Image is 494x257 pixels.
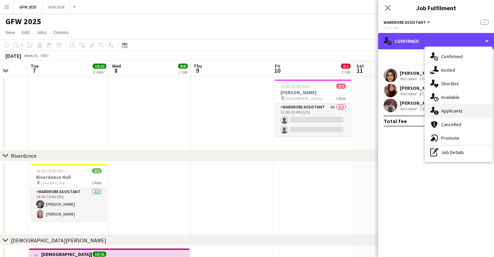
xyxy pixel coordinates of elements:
span: Cancelled [441,121,461,127]
a: View [3,28,18,37]
div: Not rated [400,106,418,111]
app-job-card: 11:00-23:00 (12h)0/2[PERSON_NAME] [GEOGRAPHIC_DATA]1 RoleWardrobe Assistant8A0/211:00-23:00 (12h) [275,80,351,136]
div: 1 Job [341,69,350,74]
div: [PERSON_NAME] [400,85,436,91]
span: View [5,29,15,35]
span: 14:00-19:00 (5h) [36,168,64,173]
div: 7.86mi [418,106,432,111]
span: Applicants [441,108,463,114]
div: [PERSON_NAME] [400,100,436,106]
span: Jobs [36,29,47,35]
span: 0/2 [336,84,346,89]
span: 8/8 [178,64,188,69]
div: BST [42,53,49,58]
div: [PERSON_NAME] [400,70,436,76]
span: Sat [356,63,364,69]
span: Fri [275,63,280,69]
span: 0/2 [341,64,351,69]
span: Comms [53,29,69,35]
span: Available [441,94,460,100]
span: Connexin Live [41,180,65,185]
div: [DEMOGRAPHIC_DATA][PERSON_NAME] [11,237,106,244]
span: 7 [30,67,38,74]
div: [DATE] [5,52,21,59]
span: Wed [112,63,121,69]
h3: [PERSON_NAME] [275,89,351,96]
span: 1 Role [336,96,346,101]
div: 2 Jobs [93,69,106,74]
span: Tue [31,63,38,69]
div: Total fee [384,118,407,124]
span: Invited [441,67,455,73]
a: Comms [51,28,72,37]
span: 1 Role [92,180,102,185]
span: Week 41 [22,53,40,58]
span: Promote [441,135,459,141]
div: --:-- - --:-- [384,25,489,30]
div: 1 Job [179,69,187,74]
span: -- [480,20,489,25]
div: Not rated [400,91,418,96]
h3: Job Fulfilment [378,3,494,12]
div: Not rated [400,76,418,81]
div: Riverdance [11,152,36,159]
span: Confirmed [441,53,463,59]
span: [GEOGRAPHIC_DATA] [285,96,322,101]
a: Jobs [34,28,49,37]
span: 16/16 [93,252,106,257]
span: Thu [194,63,202,69]
button: GFW 2024 [42,0,70,14]
div: Confirmed [378,33,494,49]
span: 8 [111,67,121,74]
span: 9 [192,67,202,74]
span: Shortlist [441,81,459,87]
button: Wardrobe Assistant [384,20,431,25]
button: GFW 2025 [14,0,42,14]
app-card-role: Wardrobe Assistant8A0/211:00-23:00 (12h) [275,103,351,136]
span: Wardrobe Assistant [384,20,426,25]
a: Edit [19,28,32,37]
div: 87.94mi [418,91,434,96]
h1: GFW 2025 [5,16,41,27]
app-job-card: 14:00-19:00 (5h)2/2Riverdance Hull Connexin Live1 RoleWardrobe Assistant2/214:00-19:00 (5h)[PERSO... [31,164,107,221]
span: 10/10 [93,64,106,69]
div: Job Details [425,145,492,159]
span: 10 [274,67,280,74]
div: 174.61mi [418,76,436,81]
span: 2/2 [92,168,102,173]
span: 11 [355,67,364,74]
app-card-role: Wardrobe Assistant2/214:00-19:00 (5h)[PERSON_NAME][PERSON_NAME] [31,188,107,221]
span: 11:00-23:00 (12h) [280,84,310,89]
span: Edit [22,29,30,35]
h3: Riverdance Hull [31,174,107,180]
